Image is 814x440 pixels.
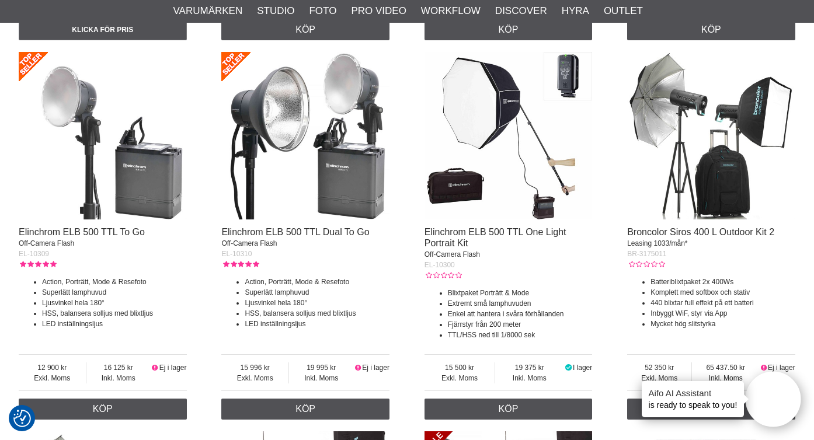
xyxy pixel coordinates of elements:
li: HSS, balansera solljus med blixtljus [245,308,389,319]
span: 15 500 [425,362,495,373]
span: Off-Camera Flash [221,239,277,247]
a: Köp [627,19,795,40]
a: Hyra [562,4,589,19]
span: Ej i lager [768,364,795,372]
li: Fjärrstyr från 200 meter [448,319,593,330]
span: Exkl. Moms [221,373,288,383]
span: EL-10300 [425,261,455,269]
span: Off-Camera Flash [19,239,74,247]
div: Kundbetyg: 0 [627,259,665,270]
div: Kundbetyg: 0 [425,270,462,281]
div: is ready to speak to you! [642,381,745,417]
span: Inkl. Moms [289,373,354,383]
span: 65 437.50 [692,362,759,373]
h4: Aifo AI Assistant [649,387,738,399]
a: Studio [257,4,294,19]
a: Workflow [421,4,481,19]
span: 52 350 [627,362,691,373]
span: EL-10310 [221,250,252,258]
li: Enkel att hantera i svåra förhållanden [448,309,593,319]
li: Ljusvinkel hela 180° [42,298,187,308]
span: Exkl. Moms [19,373,86,383]
a: Elinchrom ELB 500 TTL To Go [19,227,145,237]
span: Ej i lager [362,364,389,372]
li: Batteriblixtpaket 2x 400Ws [650,277,795,287]
span: Leasing 1033/mån* [627,239,687,247]
li: Superlätt lamphuvud [42,287,187,298]
span: Off-Camera Flash [425,250,480,259]
a: Köp [221,399,389,420]
i: Ej i lager [759,364,768,372]
li: Ljusvinkel hela 180° [245,298,389,308]
span: EL-10309 [19,250,49,258]
li: LED inställningsljus [245,319,389,329]
a: Köp [425,19,593,40]
span: BR-3175011 [627,250,666,258]
a: Elinchrom ELB 500 TTL Dual To Go [221,227,369,237]
img: Elinchrom ELB 500 TTL Dual To Go [221,52,389,220]
a: Outlet [604,4,643,19]
span: Exkl. Moms [627,373,691,383]
a: Varumärken [173,4,243,19]
li: HSS, balansera solljus med blixtljus [42,308,187,319]
li: Mycket hög slitstyrka [650,319,795,329]
i: Ej i lager [353,364,362,372]
img: Elinchrom ELB 500 TTL One Light Portrait Kit [425,52,593,220]
a: Pro Video [351,4,406,19]
div: Kundbetyg: 5.00 [221,259,259,270]
li: 440 blixtar full effekt på ett batteri [650,298,795,308]
li: Extremt små lamphuvuden [448,298,593,309]
i: I lager [563,364,573,372]
span: 16 125 [86,362,151,373]
span: Ej i lager [159,364,187,372]
a: Discover [495,4,547,19]
a: Foto [309,4,336,19]
a: Broncolor Siros 400 L Outdoor Kit 2 [627,227,774,237]
img: Elinchrom ELB 500 TTL To Go [19,52,187,220]
a: Elinchrom ELB 500 TTL One Light Portrait Kit [425,227,566,248]
li: Blixtpaket Porträtt & Mode [448,288,593,298]
li: TTL/HSS ned till 1/8000 sek [448,330,593,340]
li: Action, Porträtt, Mode & Resefoto [42,277,187,287]
li: LED inställningsljus [42,319,187,329]
a: Köp [19,399,187,420]
a: Klicka för pris [19,19,187,40]
span: Exkl. Moms [425,373,495,383]
span: I lager [573,364,592,372]
img: Broncolor Siros 400 L Outdoor Kit 2 [627,52,795,220]
li: Action, Porträtt, Mode & Resefoto [245,277,389,287]
a: Köp [425,399,593,420]
span: Inkl. Moms [495,373,563,383]
i: Ej i lager [151,364,159,372]
li: Komplett med softbox och stativ [650,287,795,298]
span: 12 900 [19,362,86,373]
li: Superlätt lamphuvud [245,287,389,298]
button: Samtyckesinställningar [13,408,31,429]
img: Revisit consent button [13,410,31,427]
a: Köp [627,399,795,420]
span: 19 375 [495,362,563,373]
div: Kundbetyg: 5.00 [19,259,56,270]
a: Köp [221,19,389,40]
span: Inkl. Moms [86,373,151,383]
span: 19 995 [289,362,354,373]
span: 15 996 [221,362,288,373]
span: Inkl. Moms [692,373,759,383]
li: Inbyggt WiF, styr via App [650,308,795,319]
